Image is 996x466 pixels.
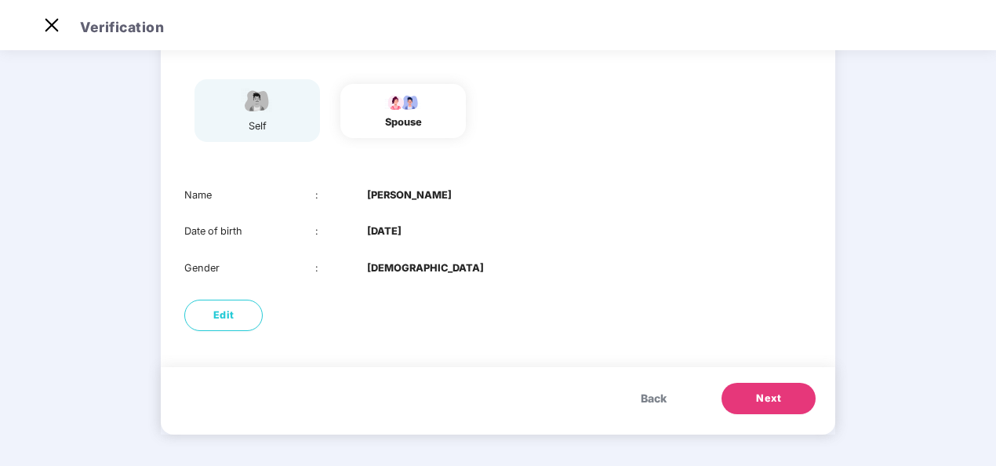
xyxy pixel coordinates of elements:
[213,308,234,323] span: Edit
[625,383,682,414] button: Back
[184,260,315,276] div: Gender
[315,187,368,203] div: :
[184,224,315,239] div: Date of birth
[722,383,816,414] button: Next
[367,187,452,203] b: [PERSON_NAME]
[238,118,277,134] div: self
[383,92,423,111] img: svg+xml;base64,PHN2ZyB4bWxucz0iaHR0cDovL3d3dy53My5vcmcvMjAwMC9zdmciIHdpZHRoPSI5Ny44OTciIGhlaWdodD...
[367,260,484,276] b: [DEMOGRAPHIC_DATA]
[756,391,781,406] span: Next
[367,224,402,239] b: [DATE]
[315,224,368,239] div: :
[184,300,263,331] button: Edit
[315,260,368,276] div: :
[383,115,423,130] div: spouse
[238,87,277,115] img: svg+xml;base64,PHN2ZyBpZD0iRW1wbG95ZWVfbWFsZSIgeG1sbnM9Imh0dHA6Ly93d3cudzMub3JnLzIwMDAvc3ZnIiB3aW...
[641,390,667,407] span: Back
[184,187,315,203] div: Name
